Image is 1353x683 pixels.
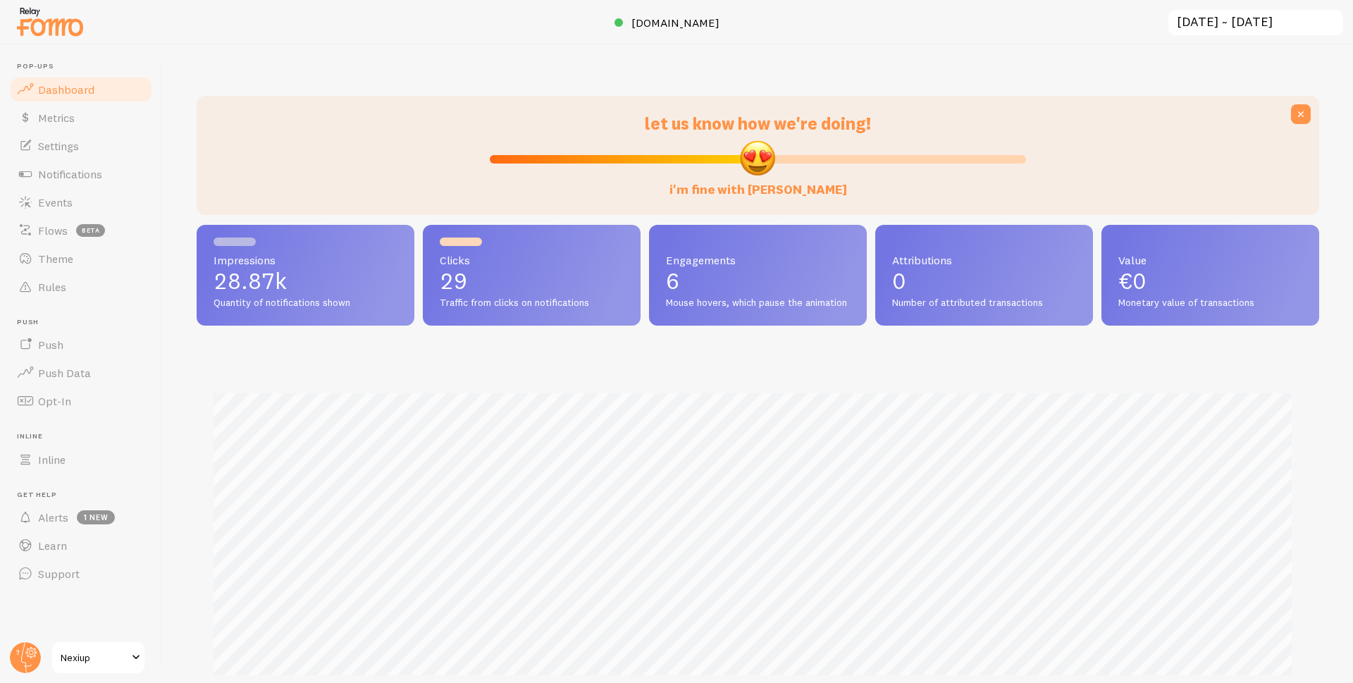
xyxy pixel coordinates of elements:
[214,297,397,309] span: Quantity of notifications shown
[77,510,115,524] span: 1 new
[8,503,154,531] a: Alerts 1 new
[38,366,91,380] span: Push Data
[666,270,850,293] p: 6
[38,280,66,294] span: Rules
[892,297,1076,309] span: Number of attributed transactions
[8,75,154,104] a: Dashboard
[8,560,154,588] a: Support
[8,104,154,132] a: Metrics
[669,168,847,198] label: i'm fine with [PERSON_NAME]
[61,649,128,666] span: Nexiup
[8,132,154,160] a: Settings
[645,113,871,134] span: let us know how we're doing!
[76,224,105,237] span: beta
[214,270,397,293] p: 28.87k
[739,139,777,177] img: emoji.png
[38,139,79,153] span: Settings
[38,453,66,467] span: Inline
[1118,267,1147,295] span: €0
[892,254,1076,266] span: Attributions
[440,254,624,266] span: Clicks
[38,394,71,408] span: Opt-In
[214,254,397,266] span: Impressions
[17,62,154,71] span: Pop-ups
[38,111,75,125] span: Metrics
[666,254,850,266] span: Engagements
[38,252,73,266] span: Theme
[17,318,154,327] span: Push
[38,510,68,524] span: Alerts
[8,160,154,188] a: Notifications
[8,273,154,301] a: Rules
[1118,297,1302,309] span: Monetary value of transactions
[38,167,102,181] span: Notifications
[8,331,154,359] a: Push
[1118,254,1302,266] span: Value
[440,297,624,309] span: Traffic from clicks on notifications
[17,432,154,441] span: Inline
[38,195,73,209] span: Events
[8,531,154,560] a: Learn
[666,297,850,309] span: Mouse hovers, which pause the animation
[38,338,63,352] span: Push
[8,245,154,273] a: Theme
[8,445,154,474] a: Inline
[51,641,146,675] a: Nexiup
[17,491,154,500] span: Get Help
[8,359,154,387] a: Push Data
[440,270,624,293] p: 29
[38,539,67,553] span: Learn
[892,270,1076,293] p: 0
[38,223,68,238] span: Flows
[15,4,85,39] img: fomo-relay-logo-orange.svg
[38,82,94,97] span: Dashboard
[8,188,154,216] a: Events
[38,567,80,581] span: Support
[8,387,154,415] a: Opt-In
[8,216,154,245] a: Flows beta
